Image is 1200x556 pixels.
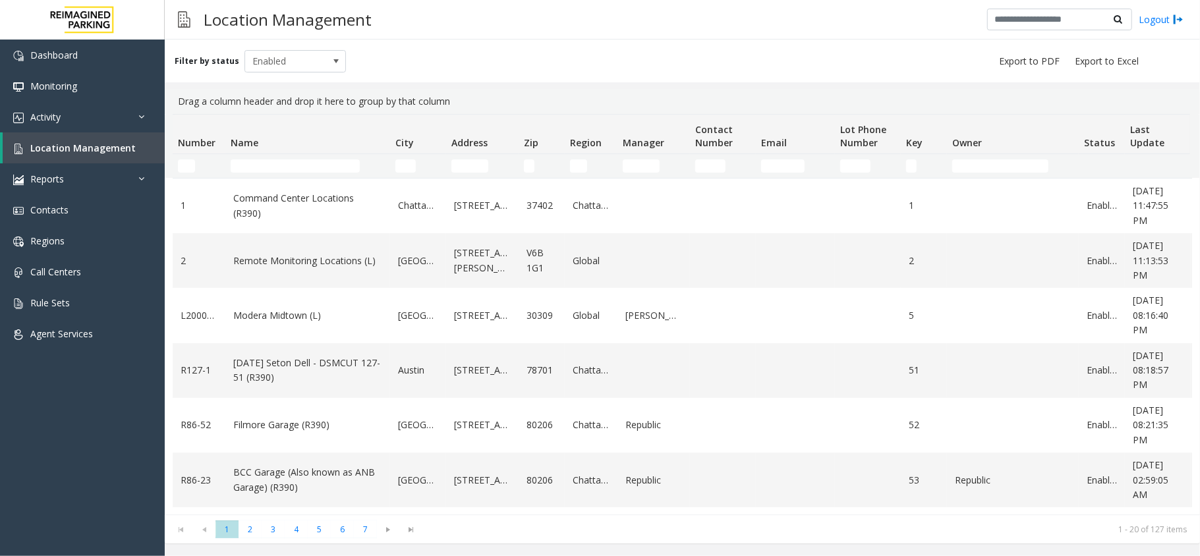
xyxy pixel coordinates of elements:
span: Email [761,136,787,149]
img: 'icon' [13,82,24,92]
a: Chattanooga [573,198,610,213]
span: Go to the last page [400,520,423,539]
a: [DATE] 02:59:05 AM [1133,458,1183,502]
input: Zip Filter [524,159,534,173]
td: Zip Filter [519,154,565,178]
a: Remote Monitoring Locations (L) [233,254,382,268]
img: 'icon' [13,113,24,123]
a: [STREET_ADDRESS] [454,198,511,213]
img: 'icon' [13,144,24,154]
span: Page 4 [285,520,308,538]
a: 2 [181,254,217,268]
span: Page 1 [215,520,239,538]
img: 'icon' [13,298,24,309]
a: 30309 [527,308,557,323]
span: Region [570,136,602,149]
a: [GEOGRAPHIC_DATA] [398,254,438,268]
a: Chattanooga [398,198,438,213]
a: Modera Midtown (L) [233,308,382,323]
a: 51 [909,363,939,377]
span: Rule Sets [30,296,70,309]
a: Chattanooga [573,363,610,377]
a: Chattanooga [573,473,610,487]
span: Manager [623,136,664,149]
a: [DATE] 08:16:40 PM [1133,293,1183,337]
span: Dashboard [30,49,78,61]
td: Last Update Filter [1125,154,1191,178]
td: Number Filter [173,154,225,178]
a: Enabled [1087,418,1117,432]
img: 'icon' [13,267,24,278]
input: Contact Number Filter [695,159,726,173]
span: Monitoring [30,80,77,92]
span: Key [906,136,923,149]
a: Enabled [1087,363,1117,377]
a: 78701 [527,363,557,377]
a: [GEOGRAPHIC_DATA] [398,418,438,432]
input: Key Filter [906,159,917,173]
span: Page 2 [239,520,262,538]
a: [DATE] 11:13:53 PM [1133,238,1183,283]
td: Manager Filter [617,154,690,178]
a: [GEOGRAPHIC_DATA] [398,473,438,487]
span: [DATE] 02:59:05 AM [1133,459,1168,501]
a: Enabled [1087,308,1117,323]
span: Page 7 [354,520,377,538]
a: Logout [1139,13,1184,26]
span: Export to Excel [1075,55,1139,68]
td: Lot Phone Number Filter [835,154,901,178]
td: Key Filter [901,154,947,178]
h3: Location Management [197,3,378,36]
span: Go to the last page [403,524,420,535]
input: Lot Phone Number Filter [840,159,871,173]
a: Republic [955,473,1071,487]
a: Command Center Locations (R390) [233,191,382,221]
a: Enabled [1087,198,1117,213]
a: 1 [181,198,217,213]
kendo-pager-info: 1 - 20 of 127 items [431,524,1187,535]
a: Enabled [1087,473,1117,487]
div: Data table [165,114,1200,514]
span: [DATE] 08:23:10 PM [1133,513,1168,555]
td: Status Filter [1079,154,1125,178]
a: R127-1 [181,363,217,377]
a: L20000500 [181,308,217,323]
a: V6B 1G1 [527,246,557,275]
a: [STREET_ADDRESS] [454,418,511,432]
input: Manager Filter [623,159,660,173]
a: [DATE] 11:47:55 PM [1133,184,1183,228]
a: 2 [909,254,939,268]
span: Go to the next page [377,520,400,539]
a: Filmore Garage (R390) [233,418,382,432]
a: 53 [909,473,939,487]
a: Enabled [1087,254,1117,268]
a: Republic [625,473,682,487]
img: logout [1173,13,1184,26]
span: Zip [524,136,538,149]
span: Go to the next page [380,524,397,535]
span: Address [451,136,488,149]
span: Contacts [30,204,69,216]
span: Location Management [30,142,136,154]
a: [STREET_ADDRESS] [454,363,511,377]
span: Enabled [245,51,326,72]
td: Name Filter [225,154,390,178]
th: Status [1079,115,1125,154]
a: Global [573,308,610,323]
img: 'icon' [13,175,24,185]
span: Name [231,136,258,149]
span: Page 3 [262,520,285,538]
a: [DATE] 08:21:35 PM [1133,403,1183,447]
span: Export to PDF [999,55,1060,68]
span: Agent Services [30,327,93,340]
td: Contact Number Filter [690,154,756,178]
td: Address Filter [446,154,519,178]
td: Owner Filter [947,154,1079,178]
img: 'icon' [13,329,24,340]
span: Owner [952,136,982,149]
span: Page 5 [308,520,331,538]
td: City Filter [390,154,446,178]
a: Republic [625,418,682,432]
a: [STREET_ADDRESS] [454,308,511,323]
a: [PERSON_NAME] [625,308,682,323]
